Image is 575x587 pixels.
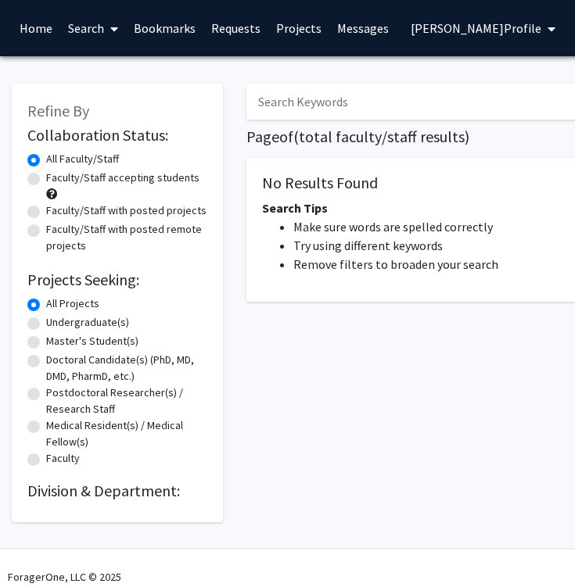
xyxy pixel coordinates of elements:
a: Bookmarks [126,1,203,55]
a: Home [12,1,60,55]
span: Search Tips [262,200,328,216]
label: Faculty/Staff accepting students [46,170,199,186]
label: Undergraduate(s) [46,314,129,331]
a: Messages [329,1,397,55]
label: Medical Resident(s) / Medical Fellow(s) [46,417,207,450]
a: Requests [203,1,268,55]
label: Faculty/Staff with posted projects [46,202,207,219]
h2: Projects Seeking: [27,270,207,289]
label: Postdoctoral Researcher(s) / Research Staff [46,385,207,417]
span: [PERSON_NAME] Profile [411,20,541,36]
label: All Faculty/Staff [46,151,119,167]
h2: Collaboration Status: [27,126,207,145]
label: All Projects [46,295,99,312]
h2: Division & Department: [27,481,207,500]
a: Search [60,1,126,55]
label: Faculty [46,450,80,467]
label: Doctoral Candidate(s) (PhD, MD, DMD, PharmD, etc.) [46,352,207,385]
label: Master's Student(s) [46,333,138,349]
span: Refine By [27,101,89,120]
a: Projects [268,1,329,55]
label: Faculty/Staff with posted remote projects [46,221,207,254]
